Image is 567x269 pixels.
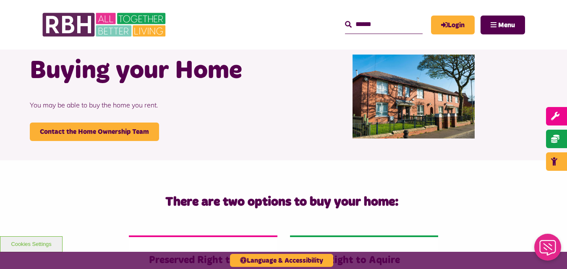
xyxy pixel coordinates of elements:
[353,55,475,138] img: Belton Avenue
[431,16,475,34] a: MyRBH
[42,8,168,41] img: RBH
[481,16,525,34] button: Navigation
[165,196,399,208] strong: There are two options to buy your home:
[529,231,567,269] iframe: Netcall Web Assistant for live chat
[30,123,159,141] a: Contact the Home Ownership Team
[30,87,277,123] p: You may be able to buy the home you rent.
[230,254,333,267] button: Language & Accessibility
[30,55,277,87] h1: Buying your Home
[498,22,515,29] span: Menu
[345,16,423,34] input: Search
